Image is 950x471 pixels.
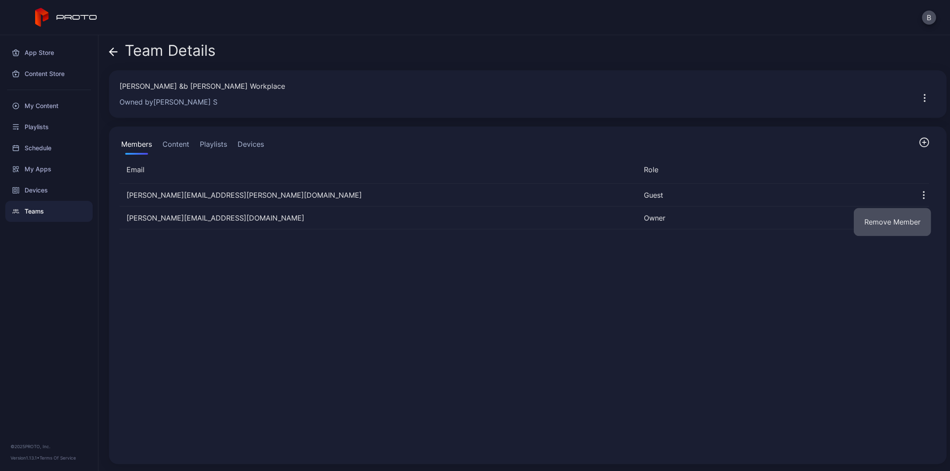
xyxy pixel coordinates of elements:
div: timothy.a.smith@accenture.com [119,190,637,200]
div: [PERSON_NAME] &b [PERSON_NAME] Workplace [119,81,903,91]
button: B [922,11,936,25]
a: Schedule [5,138,93,159]
a: My Content [5,95,93,116]
button: Members [119,137,154,155]
div: Owner [644,213,899,223]
div: Owned by [PERSON_NAME] S [119,97,903,107]
a: Playlists [5,116,93,138]
span: Version 1.13.1 • [11,455,40,460]
a: Teams [5,201,93,222]
div: Email [126,164,637,175]
a: App Store [5,42,93,63]
a: My Apps [5,159,93,180]
div: © 2025 PROTO, Inc. [11,443,87,450]
div: s.balachander@accenture.com [119,213,637,223]
button: Remove Member [853,208,931,236]
button: Devices [236,137,266,155]
button: Content [161,137,191,155]
div: Role [644,164,899,175]
a: Terms Of Service [40,455,76,460]
button: Playlists [198,137,229,155]
div: Guest [644,190,899,200]
div: Team Details [109,42,216,63]
a: Devices [5,180,93,201]
a: Content Store [5,63,93,84]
